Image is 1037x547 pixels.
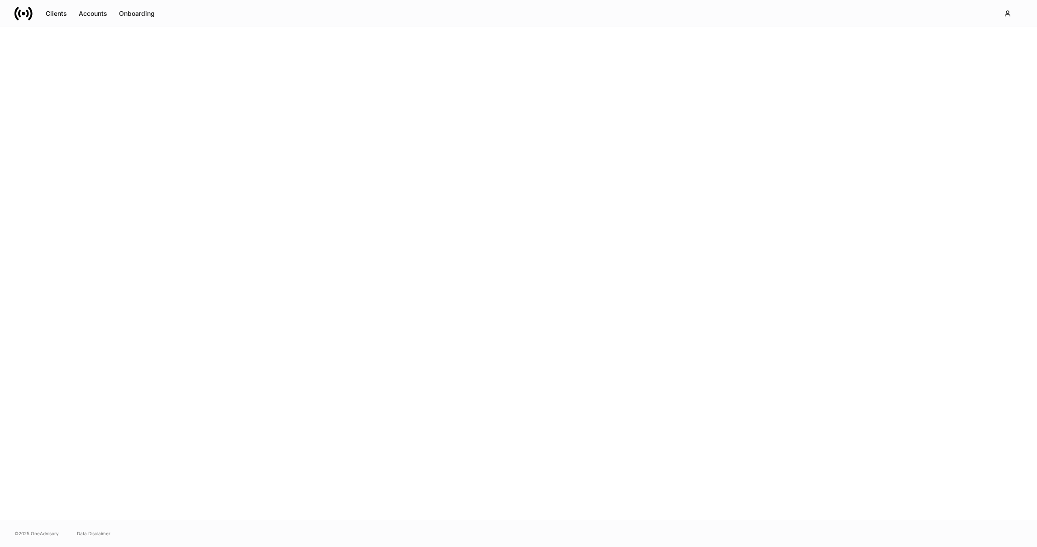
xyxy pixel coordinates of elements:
span: © 2025 OneAdvisory [14,530,59,537]
button: Clients [40,6,73,21]
button: Accounts [73,6,113,21]
div: Accounts [79,10,107,17]
button: Onboarding [113,6,161,21]
a: Data Disclaimer [77,530,110,537]
div: Onboarding [119,10,155,17]
div: Clients [46,10,67,17]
